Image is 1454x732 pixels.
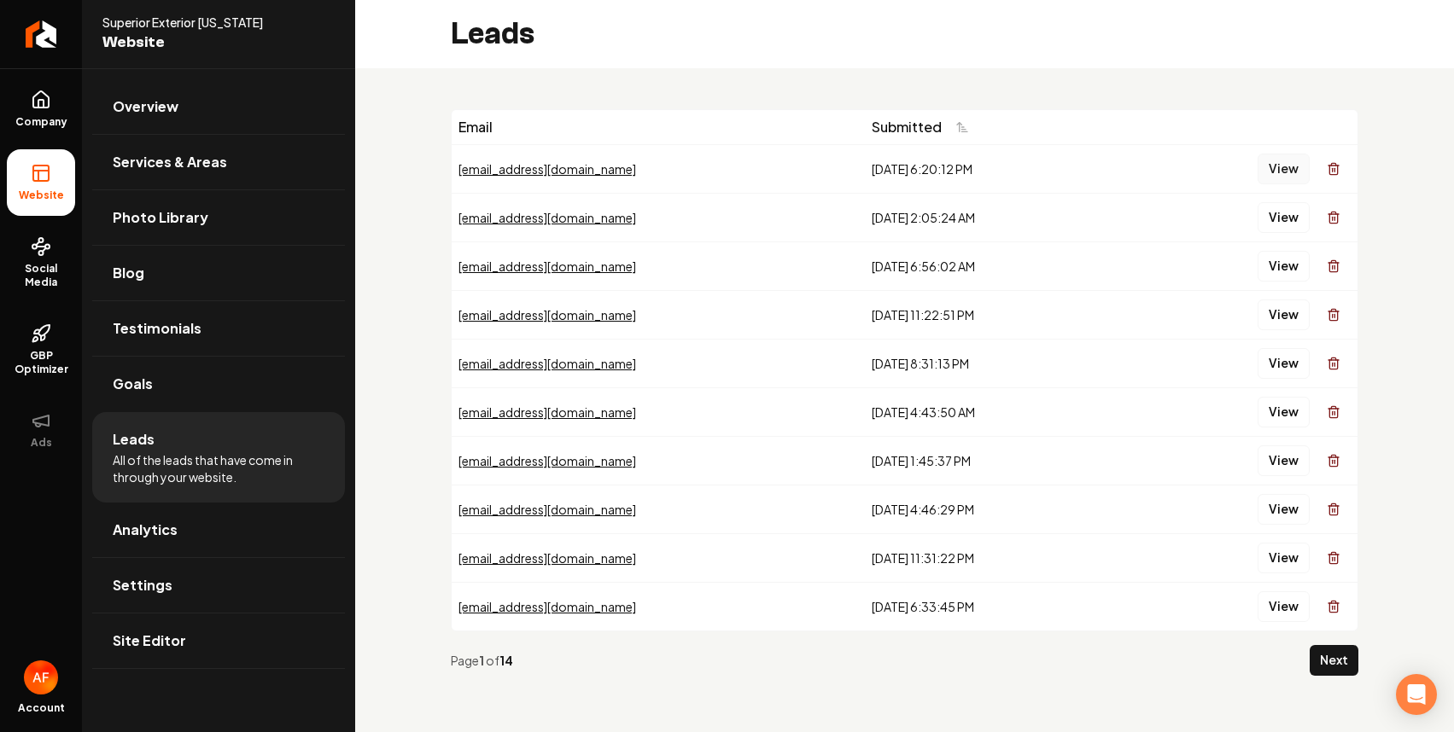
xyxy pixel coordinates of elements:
[26,20,57,48] img: Rebolt Logo
[92,301,345,356] a: Testimonials
[102,31,294,55] span: Website
[24,660,58,694] img: Avan Fahimi
[458,404,858,421] div: [EMAIL_ADDRESS][DOMAIN_NAME]
[113,152,227,172] span: Services & Areas
[486,653,499,668] span: of
[458,501,858,518] div: [EMAIL_ADDRESS][DOMAIN_NAME]
[7,310,75,390] a: GBP Optimizer
[24,436,59,450] span: Ads
[1396,674,1437,715] div: Open Intercom Messenger
[458,598,858,615] div: [EMAIL_ADDRESS][DOMAIN_NAME]
[872,598,1120,615] div: [DATE] 6:33:45 PM
[113,520,178,540] span: Analytics
[92,79,345,134] a: Overview
[113,96,178,117] span: Overview
[872,501,1120,518] div: [DATE] 4:46:29 PM
[872,549,1120,566] div: [DATE] 11:31:22 PM
[458,355,858,372] div: [EMAIL_ADDRESS][DOMAIN_NAME]
[1310,645,1358,676] button: Next
[7,397,75,463] button: Ads
[1258,348,1310,379] button: View
[113,451,324,485] span: All of the leads that have come in through your website.
[872,306,1120,323] div: [DATE] 11:22:51 PM
[872,404,1120,421] div: [DATE] 4:43:50 AM
[92,135,345,189] a: Services & Areas
[1258,445,1310,476] button: View
[1258,154,1310,184] button: View
[872,117,942,137] span: Submitted
[92,190,345,245] a: Photo Library
[18,701,65,715] span: Account
[102,14,294,31] span: Superior Exterior [US_STATE]
[499,653,513,668] strong: 14
[451,653,479,668] span: Page
[458,452,858,469] div: [EMAIL_ADDRESS][DOMAIN_NAME]
[479,653,486,668] strong: 1
[92,357,345,411] a: Goals
[113,429,155,450] span: Leads
[458,549,858,566] div: [EMAIL_ADDRESS][DOMAIN_NAME]
[1258,202,1310,233] button: View
[1258,397,1310,427] button: View
[451,17,534,51] h2: Leads
[872,258,1120,275] div: [DATE] 6:56:02 AM
[872,452,1120,469] div: [DATE] 1:45:37 PM
[1258,299,1310,330] button: View
[7,262,75,289] span: Social Media
[113,630,186,651] span: Site Editor
[113,263,144,283] span: Blog
[458,160,858,177] div: [EMAIL_ADDRESS][DOMAIN_NAME]
[24,660,58,694] button: Open user button
[113,207,208,228] span: Photo Library
[113,318,201,339] span: Testimonials
[1258,251,1310,282] button: View
[872,355,1120,372] div: [DATE] 8:31:13 PM
[92,558,345,613] a: Settings
[92,613,345,668] a: Site Editor
[872,160,1120,177] div: [DATE] 6:20:12 PM
[7,223,75,303] a: Social Media
[7,349,75,376] span: GBP Optimizer
[1258,543,1310,573] button: View
[7,76,75,142] a: Company
[113,374,153,394] span: Goals
[458,117,858,137] div: Email
[113,575,172,595] span: Settings
[458,258,858,275] div: [EMAIL_ADDRESS][DOMAIN_NAME]
[872,112,979,142] button: Submitted
[12,189,71,202] span: Website
[92,503,345,557] a: Analytics
[872,209,1120,226] div: [DATE] 2:05:24 AM
[9,115,74,129] span: Company
[1258,591,1310,622] button: View
[458,306,858,323] div: [EMAIL_ADDRESS][DOMAIN_NAME]
[458,209,858,226] div: [EMAIL_ADDRESS][DOMAIN_NAME]
[1258,494,1310,525] button: View
[92,246,345,300] a: Blog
